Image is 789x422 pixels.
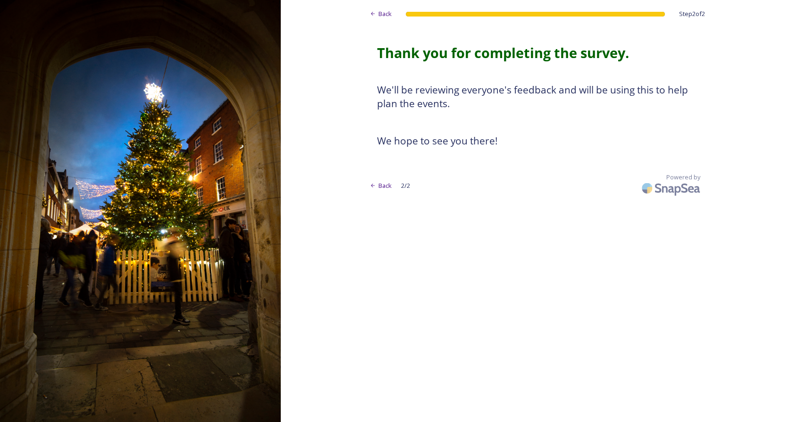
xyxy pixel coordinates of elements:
[639,177,705,199] img: SnapSea Logo
[401,181,410,190] span: 2 / 2
[378,9,392,18] span: Back
[679,9,705,18] span: Step 2 of 2
[377,134,693,148] h3: We hope to see you there!
[377,43,629,62] strong: Thank you for completing the survey.
[666,173,700,182] span: Powered by
[378,181,392,190] span: Back
[377,83,693,111] h3: We'll be reviewing everyone's feedback and will be using this to help plan the events.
